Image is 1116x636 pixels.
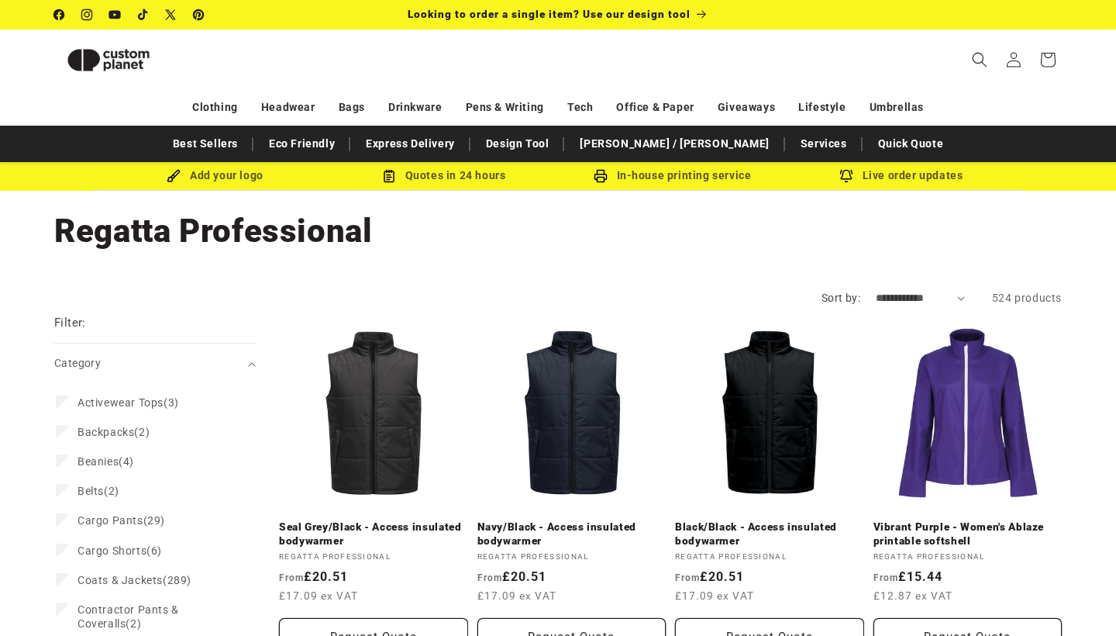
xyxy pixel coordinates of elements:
img: Custom Planet [54,36,163,85]
span: Cargo Pants [77,514,143,527]
a: Drinkware [388,94,442,121]
a: Best Sellers [165,130,246,157]
a: Clothing [192,94,238,121]
span: Looking to order a single item? Use our design tool [408,8,691,20]
a: [PERSON_NAME] / [PERSON_NAME] [572,130,777,157]
iframe: Chat Widget [1038,562,1116,636]
div: Live order updates [787,166,1015,185]
span: Belts [77,485,104,497]
h2: Filter: [54,314,86,332]
span: (289) [77,573,191,587]
img: In-house printing [594,169,608,183]
a: Headwear [261,94,315,121]
span: Backpacks [77,426,134,438]
a: Black/Black - Access insulated bodywarmer [675,520,864,548]
img: Order Updates Icon [382,169,396,183]
span: Activewear Tops [77,396,164,409]
a: Services [793,130,855,157]
a: Design Tool [478,130,557,157]
summary: Search [963,43,997,77]
img: Order updates [839,169,853,183]
a: Umbrellas [870,94,924,121]
a: Giveaways [718,94,775,121]
a: Vibrant Purple - Women's Ablaze printable softshell [873,520,1063,548]
span: Category [54,357,101,369]
a: Pens & Writing [466,94,544,121]
span: (6) [77,544,162,558]
span: Cargo Shorts [77,544,146,557]
span: (29) [77,513,165,527]
span: (2) [77,484,119,498]
div: Quotes in 24 hours [329,166,558,185]
span: (3) [77,396,179,410]
div: In-house printing service [558,166,787,185]
img: Brush Icon [167,169,181,183]
a: Tech [567,94,593,121]
a: Bags [339,94,365,121]
label: Sort by: [821,292,860,304]
a: Seal Grey/Black - Access insulated bodywarmer [279,520,468,548]
a: Express Delivery [358,130,463,157]
span: Beanies [77,455,119,468]
a: Lifestyle [798,94,846,121]
a: Navy/Black - Access insulated bodywarmer [477,520,666,548]
a: Eco Friendly [261,130,343,157]
span: 524 products [992,292,1062,304]
a: Office & Paper [616,94,694,121]
span: (4) [77,455,134,468]
a: Quick Quote [870,130,952,157]
span: (2) [77,425,150,439]
span: Contractor Pants & Coveralls [77,603,179,630]
summary: Category (0 selected) [54,344,256,383]
div: Add your logo [101,166,329,185]
a: Custom Planet [49,29,215,90]
span: (2) [77,603,229,631]
span: Coats & Jackets [77,574,163,586]
h1: Regatta Professional [54,210,1062,252]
